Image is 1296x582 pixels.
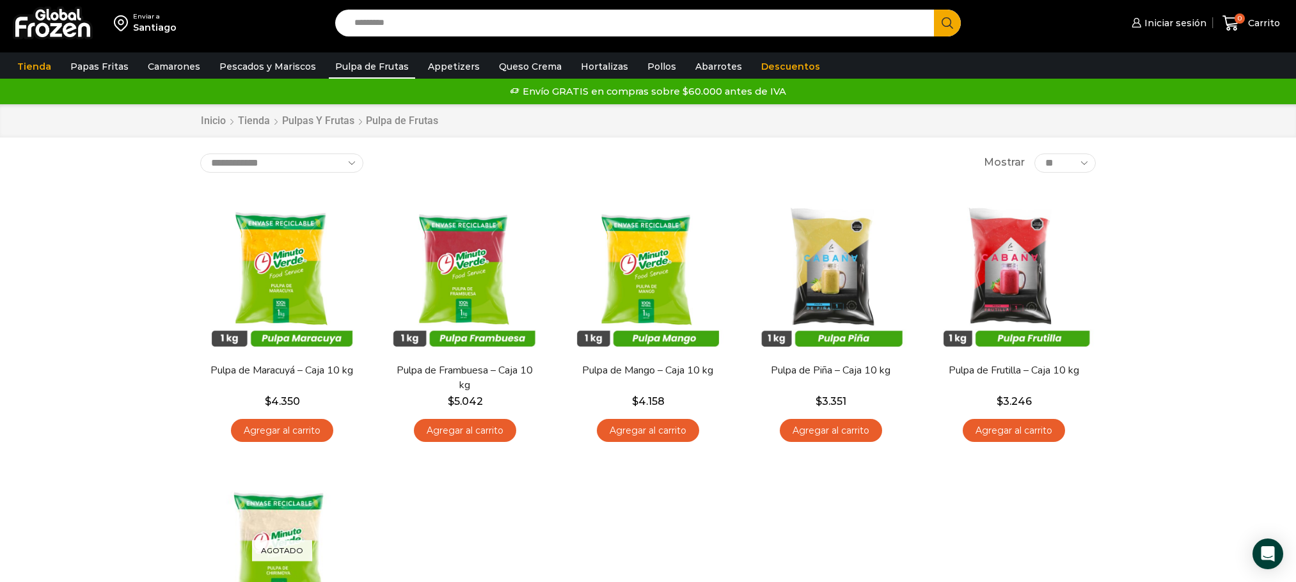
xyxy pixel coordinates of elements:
[574,54,635,79] a: Hortalizas
[448,395,483,407] bdi: 5.042
[414,419,516,443] a: Agregar al carrito: “Pulpa de Frambuesa - Caja 10 kg”
[997,395,1003,407] span: $
[632,395,638,407] span: $
[940,363,1087,378] a: Pulpa de Frutilla – Caja 10 kg
[133,21,177,34] div: Santiago
[200,153,363,173] select: Pedido de la tienda
[984,155,1025,170] span: Mostrar
[265,395,271,407] span: $
[963,419,1065,443] a: Agregar al carrito: “Pulpa de Frutilla - Caja 10 kg”
[816,395,846,407] bdi: 3.351
[689,54,748,79] a: Abarrotes
[200,114,438,129] nav: Breadcrumb
[1141,17,1206,29] span: Iniciar sesión
[366,114,438,127] h1: Pulpa de Frutas
[11,54,58,79] a: Tienda
[231,419,333,443] a: Agregar al carrito: “Pulpa de Maracuyá - Caja 10 kg”
[632,395,665,407] bdi: 4.158
[1253,539,1283,569] div: Open Intercom Messenger
[265,395,300,407] bdi: 4.350
[1128,10,1206,36] a: Iniciar sesión
[64,54,135,79] a: Papas Fritas
[114,12,133,34] img: address-field-icon.svg
[493,54,568,79] a: Queso Crema
[1245,17,1280,29] span: Carrito
[281,114,355,129] a: Pulpas y Frutas
[133,12,177,21] div: Enviar a
[200,114,226,129] a: Inicio
[597,419,699,443] a: Agregar al carrito: “Pulpa de Mango - Caja 10 kg”
[209,363,356,378] a: Pulpa de Maracuyá – Caja 10 kg
[237,114,271,129] a: Tienda
[757,363,905,378] a: Pulpa de Piña – Caja 10 kg
[816,395,822,407] span: $
[252,540,312,562] p: Agotado
[329,54,415,79] a: Pulpa de Frutas
[391,363,539,393] a: Pulpa de Frambuesa – Caja 10 kg
[141,54,207,79] a: Camarones
[780,419,882,443] a: Agregar al carrito: “Pulpa de Piña - Caja 10 kg”
[641,54,683,79] a: Pollos
[755,54,826,79] a: Descuentos
[997,395,1032,407] bdi: 3.246
[213,54,322,79] a: Pescados y Mariscos
[1235,13,1245,24] span: 0
[422,54,486,79] a: Appetizers
[934,10,961,36] button: Search button
[1219,8,1283,38] a: 0 Carrito
[574,363,722,378] a: Pulpa de Mango – Caja 10 kg
[448,395,454,407] span: $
